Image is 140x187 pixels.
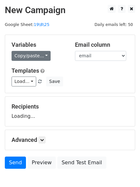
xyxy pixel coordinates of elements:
a: Templates [12,67,39,74]
a: Load... [12,77,36,86]
a: 19\8\25 [34,22,49,27]
h5: Recipients [12,103,128,110]
h5: Email column [75,41,129,48]
a: Copy/paste... [12,51,51,61]
h5: Variables [12,41,65,48]
small: Google Sheet: [5,22,49,27]
a: Send [5,157,26,169]
span: Daily emails left: 50 [92,21,135,28]
h5: Advanced [12,136,128,143]
div: Loading... [12,103,128,120]
a: Preview [28,157,56,169]
a: Send Test Email [57,157,106,169]
iframe: Chat Widget [108,156,140,187]
button: Save [46,77,63,86]
a: Daily emails left: 50 [92,22,135,27]
h2: New Campaign [5,5,135,16]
